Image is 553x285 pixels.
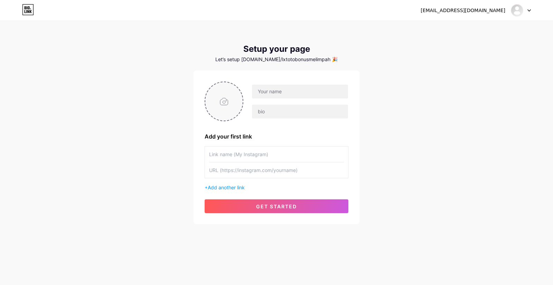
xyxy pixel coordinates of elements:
[421,7,505,14] div: [EMAIL_ADDRESS][DOMAIN_NAME]
[510,4,524,17] img: lxtotobonusmelimpah
[209,146,344,162] input: Link name (My Instagram)
[205,132,348,141] div: Add your first link
[205,199,348,213] button: get started
[194,57,359,62] div: Let’s setup [DOMAIN_NAME]/lxtotobonusmelimpah 🎉
[256,203,297,209] span: get started
[252,85,348,98] input: Your name
[208,184,245,190] span: Add another link
[194,44,359,54] div: Setup your page
[252,105,348,118] input: bio
[209,162,344,178] input: URL (https://instagram.com/yourname)
[205,184,348,191] div: +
